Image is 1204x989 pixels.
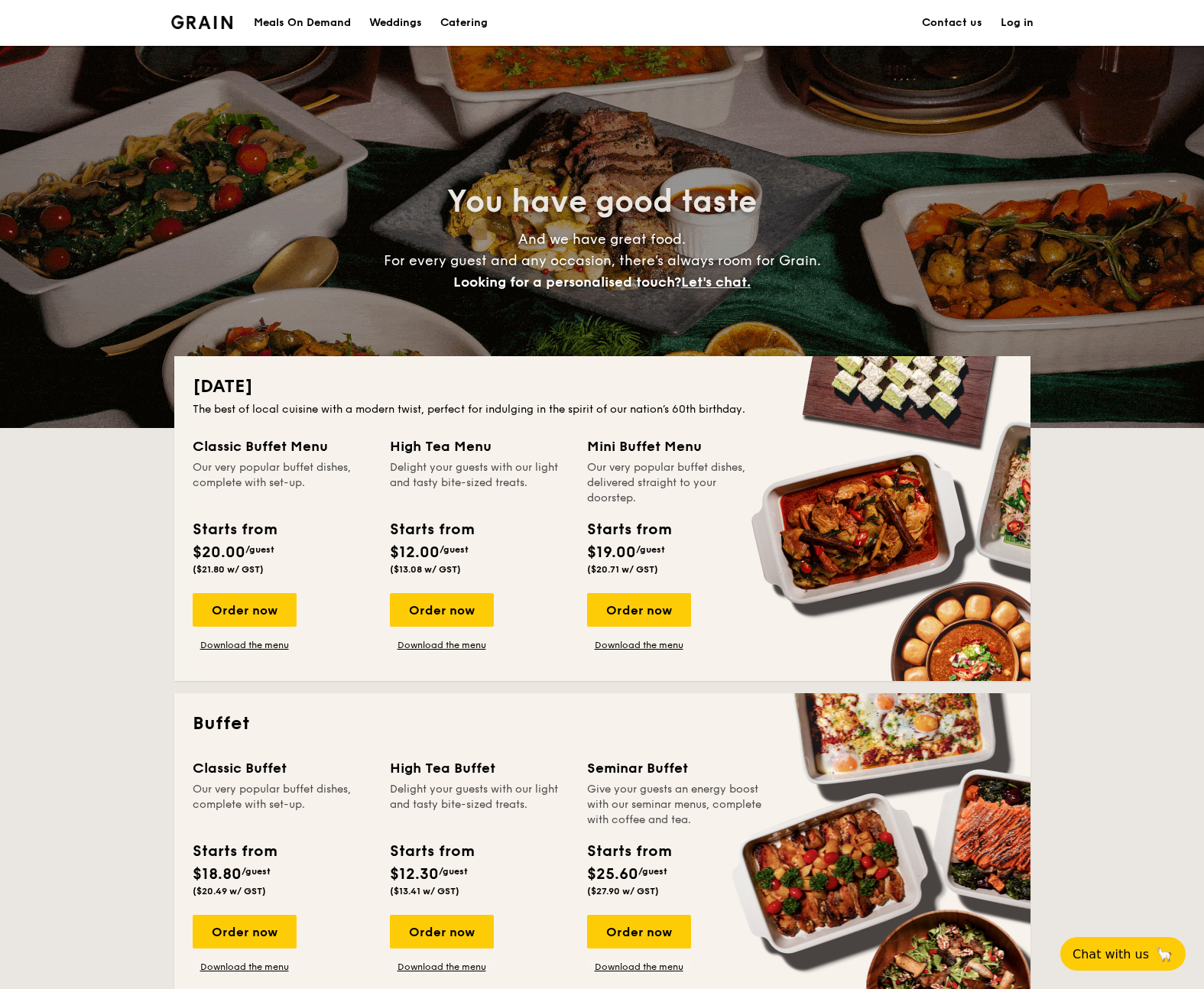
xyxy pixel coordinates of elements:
[587,915,691,948] div: Order now
[390,518,473,541] div: Starts from
[193,712,1012,736] h2: Buffet
[587,639,691,651] a: Download the menu
[587,564,658,575] span: ($20.71 w/ GST)
[390,886,459,897] span: ($13.41 w/ GST)
[390,564,461,575] span: ($13.08 w/ GST)
[638,866,667,877] span: /guest
[193,865,242,884] span: $18.80
[384,231,821,290] span: And we have great food. For every guest and any occasion, there’s always room for Grain.
[193,961,297,973] a: Download the menu
[193,460,372,506] div: Our very popular buffet dishes, complete with set-up.
[193,782,372,828] div: Our very popular buffet dishes, complete with set-up.
[453,274,681,290] span: Looking for a personalised touch?
[193,518,276,541] div: Starts from
[390,436,569,457] div: High Tea Menu
[193,886,266,897] span: ($20.49 w/ GST)
[171,15,233,29] a: Logotype
[587,518,670,541] div: Starts from
[587,865,638,884] span: $25.60
[390,782,569,828] div: Delight your guests with our light and tasty bite-sized treats.
[587,840,670,863] div: Starts from
[390,639,494,651] a: Download the menu
[193,402,1012,417] div: The best of local cuisine with a modern twist, perfect for indulging in the spirit of our nation’...
[193,375,1012,399] h2: [DATE]
[193,757,372,779] div: Classic Buffet
[587,436,766,457] div: Mini Buffet Menu
[447,183,757,220] span: You have good taste
[1155,945,1173,963] span: 🦙
[587,757,766,779] div: Seminar Buffet
[193,639,297,651] a: Download the menu
[242,866,271,877] span: /guest
[193,915,297,948] div: Order now
[587,782,766,828] div: Give your guests an energy boost with our seminar menus, complete with coffee and tea.
[193,840,276,863] div: Starts from
[390,460,569,506] div: Delight your guests with our light and tasty bite-sized treats.
[390,543,440,562] span: $12.00
[587,961,691,973] a: Download the menu
[390,915,494,948] div: Order now
[390,865,439,884] span: $12.30
[681,274,751,290] span: Let's chat.
[193,436,372,457] div: Classic Buffet Menu
[439,866,468,877] span: /guest
[171,15,233,29] img: Grain
[390,961,494,973] a: Download the menu
[440,544,469,555] span: /guest
[587,460,766,506] div: Our very popular buffet dishes, delivered straight to your doorstep.
[193,564,264,575] span: ($21.80 w/ GST)
[390,757,569,779] div: High Tea Buffet
[587,886,659,897] span: ($27.90 w/ GST)
[587,543,636,562] span: $19.00
[193,543,245,562] span: $20.00
[390,593,494,627] div: Order now
[390,840,473,863] div: Starts from
[1060,937,1186,971] button: Chat with us🦙
[587,593,691,627] div: Order now
[636,544,665,555] span: /guest
[245,544,274,555] span: /guest
[1073,947,1149,961] span: Chat with us
[193,593,297,627] div: Order now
